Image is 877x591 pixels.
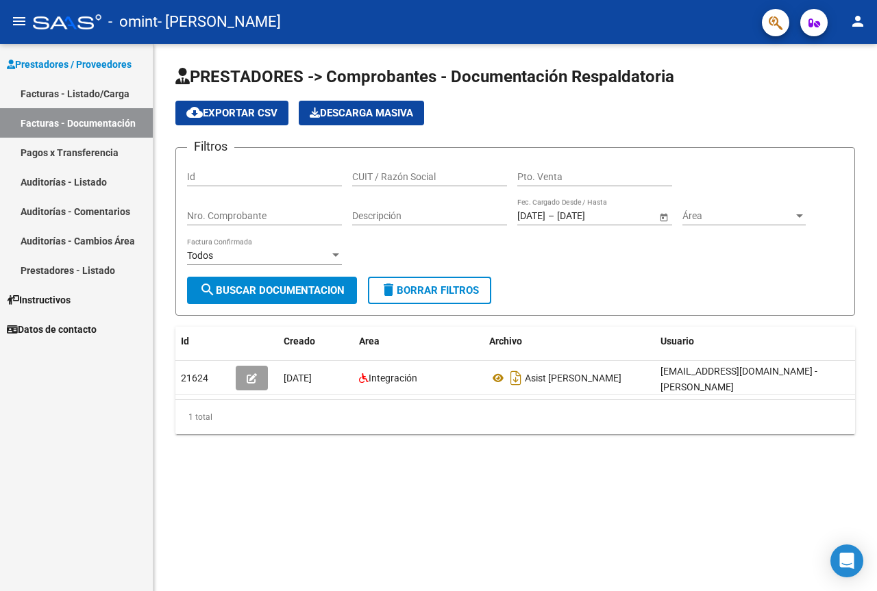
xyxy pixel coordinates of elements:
[507,367,525,389] i: Descargar documento
[299,101,424,125] button: Descarga Masiva
[108,7,158,37] span: - omint
[7,322,97,337] span: Datos de contacto
[187,277,357,304] button: Buscar Documentacion
[548,210,554,222] span: –
[380,284,479,297] span: Borrar Filtros
[489,336,522,347] span: Archivo
[7,292,71,307] span: Instructivos
[186,104,203,121] mat-icon: cloud_download
[517,210,545,222] input: Start date
[158,7,281,37] span: - [PERSON_NAME]
[299,101,424,125] app-download-masive: Descarga masiva de comprobantes (adjuntos)
[186,107,277,119] span: Exportar CSV
[7,57,132,72] span: Prestadores / Proveedores
[199,281,216,298] mat-icon: search
[660,366,817,392] span: [EMAIL_ADDRESS][DOMAIN_NAME] - [PERSON_NAME]
[656,210,671,224] button: Open calendar
[484,327,655,356] datatable-header-cell: Archivo
[11,13,27,29] mat-icon: menu
[175,327,230,356] datatable-header-cell: Id
[850,13,866,29] mat-icon: person
[181,373,208,383] span: 21624
[175,400,855,434] div: 1 total
[682,210,793,222] span: Área
[175,67,674,86] span: PRESTADORES -> Comprobantes - Documentación Respaldatoria
[655,327,861,356] datatable-header-cell: Usuario
[187,137,234,156] h3: Filtros
[380,281,397,298] mat-icon: delete
[557,210,624,222] input: End date
[187,250,213,261] span: Todos
[525,373,621,383] span: Asist [PERSON_NAME]
[278,327,354,356] datatable-header-cell: Creado
[284,373,312,383] span: [DATE]
[181,336,189,347] span: Id
[310,107,413,119] span: Descarga Masiva
[660,336,694,347] span: Usuario
[354,327,484,356] datatable-header-cell: Area
[199,284,345,297] span: Buscar Documentacion
[368,277,491,304] button: Borrar Filtros
[369,373,417,383] span: Integración
[359,336,380,347] span: Area
[175,101,288,125] button: Exportar CSV
[830,544,863,577] div: Open Intercom Messenger
[284,336,315,347] span: Creado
